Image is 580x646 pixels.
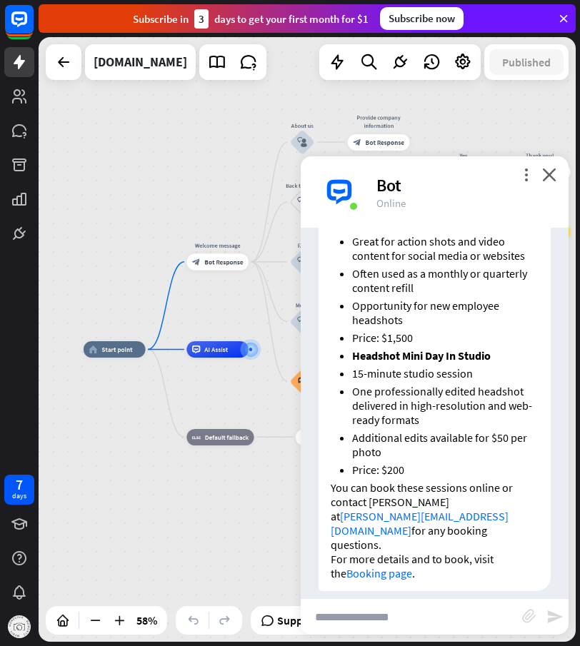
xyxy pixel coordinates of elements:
[132,609,161,632] div: 58%
[376,196,551,210] div: Online
[352,384,539,427] p: One professionally edited headshot delivered in high-resolution and web-ready formats
[4,475,34,505] a: 7 days
[277,181,326,190] div: Back to Menu
[277,609,318,632] span: Support
[380,7,464,30] div: Subscribe now
[546,608,564,625] i: send
[489,49,564,75] button: Published
[522,609,536,623] i: block_attachment
[519,168,533,181] i: more_vert
[352,366,539,380] p: 15-minute studio session
[94,44,187,80] div: mondlockmoments.com
[133,9,369,29] div: Subscribe in days to get your first month for $1
[89,345,97,354] i: home_2
[439,151,488,160] div: Yes
[502,151,576,160] div: Thank you!
[192,433,201,442] i: block_fallback
[346,566,412,580] a: Booking page
[331,552,539,580] p: For more details and to book, visit the .
[297,257,307,267] i: block_user_input
[353,138,361,146] i: block_bot_response
[192,258,201,266] i: block_bot_response
[204,345,228,354] span: AI Assist
[331,509,509,538] a: [PERSON_NAME][EMAIL_ADDRESS][DOMAIN_NAME]
[341,113,416,130] div: Provide company information
[181,241,255,250] div: Welcome message
[277,301,326,310] div: Menu
[352,234,539,263] p: Great for action shots and video content for social media or websites
[352,330,539,345] p: Price: $1,500
[352,348,491,363] strong: Headshot Mini Day In Studio
[204,258,243,266] span: Bot Response
[289,416,364,425] div: Fallback message
[277,121,326,130] div: About us
[352,463,539,477] p: Price: $200
[297,197,307,207] i: block_user_input
[297,317,307,327] i: block_user_input
[101,345,132,354] span: Start point
[352,266,539,295] p: Often used as a monthly or quarterly content refill
[331,480,539,552] p: You can book these sessions online or contact [PERSON_NAME] at for any booking questions.
[205,433,249,442] span: Default fallback
[352,298,539,327] p: Opportunity for new employee headshots
[11,6,54,49] button: Open LiveChat chat widget
[542,168,556,181] i: close
[297,137,307,147] i: block_user_input
[194,9,209,29] div: 3
[352,430,539,459] p: Additional edits available for $50 per photo
[366,138,404,146] span: Bot Response
[376,174,551,196] div: Bot
[12,491,26,501] div: days
[298,377,306,386] i: block_faq
[277,241,326,250] div: FAQ
[16,478,23,491] div: 7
